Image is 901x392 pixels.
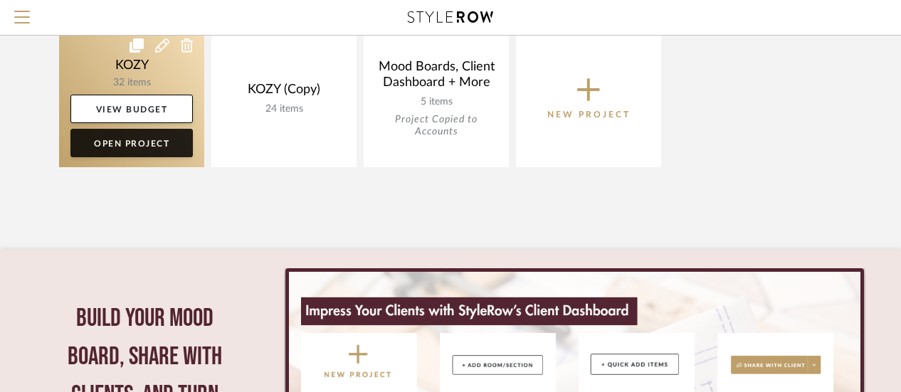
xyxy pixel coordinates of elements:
[516,30,661,167] button: New Project
[375,59,497,96] div: Mood Boards, Client Dashboard + More
[70,129,193,157] a: Open Project
[375,114,497,138] div: Project Copied to Accounts
[223,103,345,115] div: 24 items
[70,95,193,123] a: View Budget
[375,96,497,108] div: 5 items
[547,107,631,122] p: New Project
[223,82,345,103] div: KOZY (Copy)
